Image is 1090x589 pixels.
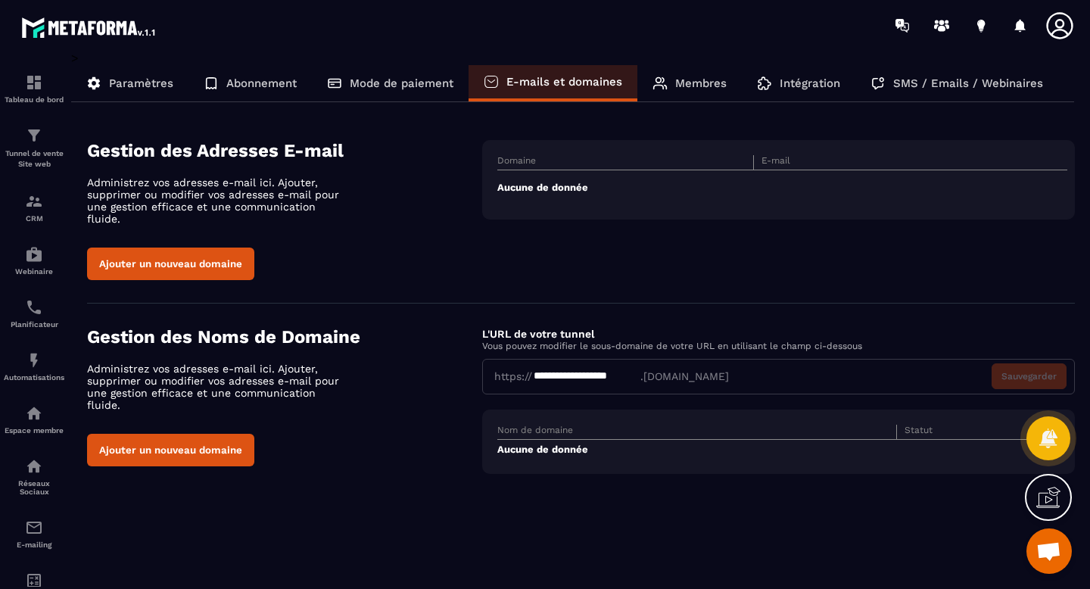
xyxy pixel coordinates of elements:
[21,14,157,41] img: logo
[87,363,352,411] p: Administrez vos adresses e-mail ici. Ajouter, supprimer ou modifier vos adresses e-mail pour une ...
[754,155,1011,170] th: E-mail
[780,76,840,90] p: Intégration
[350,76,453,90] p: Mode de paiement
[4,320,64,329] p: Planificateur
[25,126,43,145] img: formation
[4,426,64,435] p: Espace membre
[896,425,1039,440] th: Statut
[226,76,297,90] p: Abonnement
[4,446,64,507] a: social-networksocial-networkRéseaux Sociaux
[675,76,727,90] p: Membres
[109,76,173,90] p: Paramètres
[4,62,64,115] a: formationformationTableau de bord
[71,51,1075,497] div: >
[506,75,622,89] p: E-mails et domaines
[482,341,1075,351] p: Vous pouvez modifier le sous-domaine de votre URL en utilisant le champ ci-dessous
[25,298,43,316] img: scheduler
[4,214,64,223] p: CRM
[87,140,482,161] h4: Gestion des Adresses E-mail
[87,326,482,347] h4: Gestion des Noms de Domaine
[4,287,64,340] a: schedulerschedulerPlanificateur
[4,340,64,393] a: automationsautomationsAutomatisations
[25,519,43,537] img: email
[4,267,64,276] p: Webinaire
[4,541,64,549] p: E-mailing
[497,439,1067,459] td: Aucune de donnée
[87,176,352,225] p: Administrez vos adresses e-mail ici. Ajouter, supprimer ou modifier vos adresses e-mail pour une ...
[25,73,43,92] img: formation
[4,507,64,560] a: emailemailE-mailing
[25,351,43,369] img: automations
[25,404,43,422] img: automations
[4,393,64,446] a: automationsautomationsEspace membre
[482,328,594,340] label: L'URL de votre tunnel
[25,192,43,210] img: formation
[87,434,254,466] button: Ajouter un nouveau domaine
[4,181,64,234] a: formationformationCRM
[87,248,254,280] button: Ajouter un nouveau domaine
[497,425,896,440] th: Nom de domaine
[25,457,43,475] img: social-network
[4,479,64,496] p: Réseaux Sociaux
[1026,528,1072,574] div: Ouvrir le chat
[4,234,64,287] a: automationsautomationsWebinaire
[4,95,64,104] p: Tableau de bord
[4,115,64,181] a: formationformationTunnel de vente Site web
[497,155,754,170] th: Domaine
[25,245,43,263] img: automations
[4,148,64,170] p: Tunnel de vente Site web
[497,170,1067,205] td: Aucune de donnée
[893,76,1043,90] p: SMS / Emails / Webinaires
[4,373,64,382] p: Automatisations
